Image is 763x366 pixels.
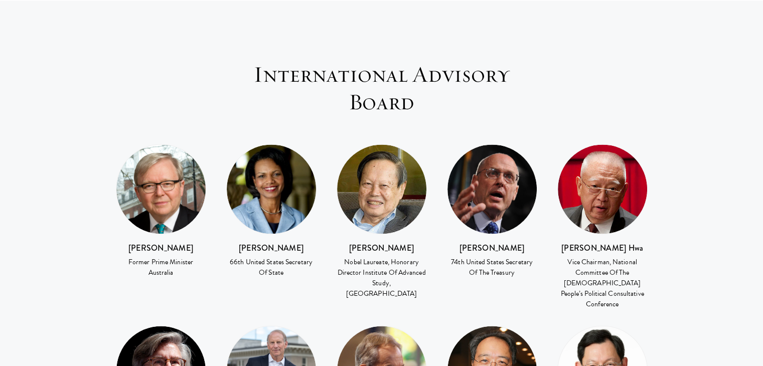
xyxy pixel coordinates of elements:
h3: [PERSON_NAME] [226,242,317,254]
div: 74th United States Secretary Of The Treasury [447,257,537,278]
h3: International Advisory Board [226,61,537,117]
div: Nobel Laureate, Honorary Director Institute Of Advanced Study, [GEOGRAPHIC_DATA] [337,257,427,299]
div: Vice Chairman, National Committee Of The [DEMOGRAPHIC_DATA] People’s Political Consultative Confe... [557,257,648,309]
h3: [PERSON_NAME] [447,242,537,254]
h3: [PERSON_NAME] [116,242,206,254]
div: 66th United States Secretary Of State [226,257,317,278]
h3: [PERSON_NAME] [337,242,427,254]
h3: [PERSON_NAME] Hwa [557,242,648,254]
div: Former Prime Minister Australia [116,257,206,278]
